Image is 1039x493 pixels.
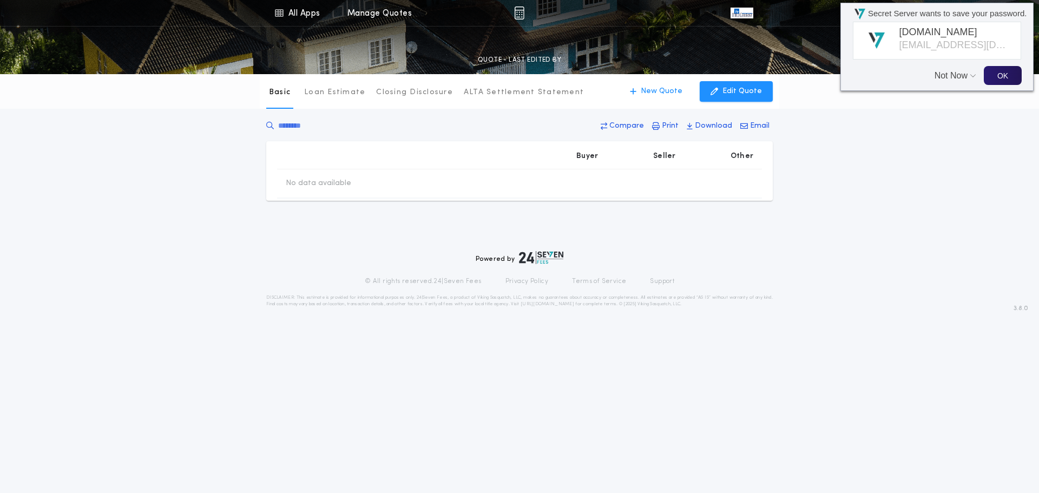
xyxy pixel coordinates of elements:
img: img [514,6,524,19]
p: Email [750,121,770,132]
p: Buyer [576,151,598,162]
p: Basic [269,87,291,98]
p: Edit Quote [722,86,762,97]
img: logo [519,251,563,264]
button: New Quote [619,81,693,102]
p: Closing Disclosure [376,87,453,98]
button: Edit Quote [700,81,773,102]
p: Print [662,121,679,132]
p: Download [695,121,732,132]
td: No data available [277,169,360,198]
div: Powered by [476,251,563,264]
button: Download [683,116,735,136]
a: Support [650,277,674,286]
p: Compare [609,121,644,132]
span: 3.8.0 [1014,304,1028,313]
img: vs-icon [731,8,753,18]
p: New Quote [641,86,682,97]
a: Privacy Policy [505,277,549,286]
p: QUOTE - LAST EDITED BY [478,55,561,65]
a: [URL][DOMAIN_NAME] [521,302,574,306]
p: DISCLAIMER: This estimate is provided for informational purposes only. 24|Seven Fees, a product o... [266,294,773,307]
p: Seller [653,151,676,162]
p: Loan Estimate [304,87,365,98]
button: Email [737,116,773,136]
p: Other [731,151,753,162]
button: Print [649,116,682,136]
p: © All rights reserved. 24|Seven Fees [365,277,482,286]
p: ALTA Settlement Statement [464,87,584,98]
button: Compare [597,116,647,136]
a: Terms of Service [572,277,626,286]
